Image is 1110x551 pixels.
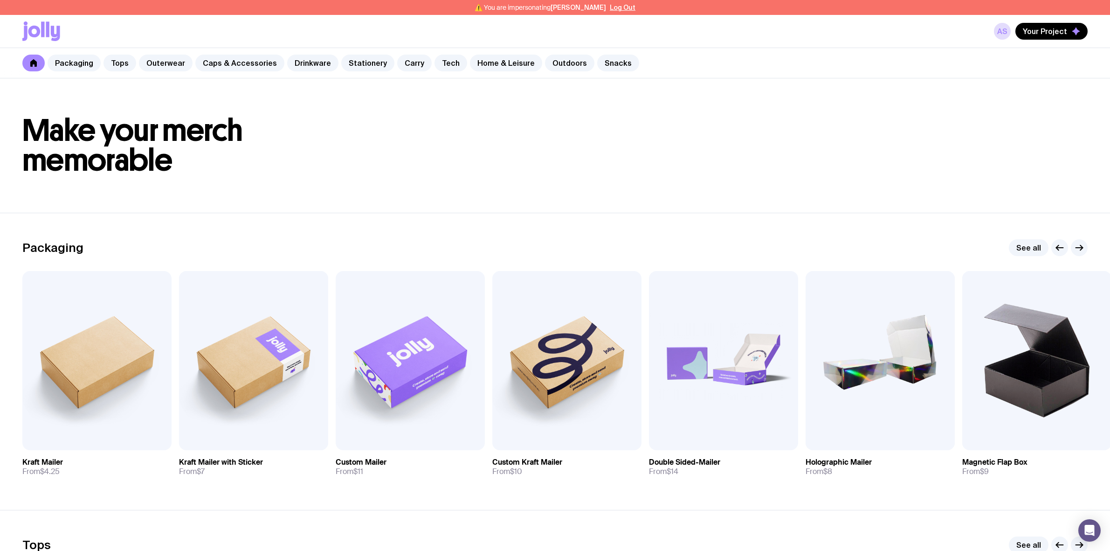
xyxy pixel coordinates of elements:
[179,450,328,484] a: Kraft Mailer with StickerFrom$7
[1015,23,1088,40] button: Your Project
[667,467,678,476] span: $14
[980,467,989,476] span: $9
[139,55,193,71] a: Outerwear
[22,112,243,179] span: Make your merch memorable
[475,4,606,11] span: ⚠️ You are impersonating
[22,450,172,484] a: Kraft MailerFrom$4.25
[40,467,60,476] span: $4.25
[1009,239,1048,256] a: See all
[103,55,136,71] a: Tops
[610,4,635,11] button: Log Out
[195,55,284,71] a: Caps & Accessories
[806,450,955,484] a: Holographic MailerFrom$8
[649,450,798,484] a: Double Sided-MailerFrom$14
[397,55,432,71] a: Carry
[492,450,641,484] a: Custom Kraft MailerFrom$10
[336,467,363,476] span: From
[434,55,467,71] a: Tech
[197,467,205,476] span: $7
[962,467,989,476] span: From
[353,467,363,476] span: $11
[545,55,594,71] a: Outdoors
[287,55,338,71] a: Drinkware
[823,467,832,476] span: $8
[48,55,101,71] a: Packaging
[597,55,639,71] a: Snacks
[1023,27,1067,36] span: Your Project
[22,467,60,476] span: From
[492,467,522,476] span: From
[336,450,485,484] a: Custom MailerFrom$11
[341,55,394,71] a: Stationery
[492,458,562,467] h3: Custom Kraft Mailer
[806,458,872,467] h3: Holographic Mailer
[22,458,63,467] h3: Kraft Mailer
[179,458,263,467] h3: Kraft Mailer with Sticker
[649,467,678,476] span: From
[551,4,606,11] span: [PERSON_NAME]
[470,55,542,71] a: Home & Leisure
[1078,519,1101,542] div: Open Intercom Messenger
[806,467,832,476] span: From
[179,467,205,476] span: From
[994,23,1011,40] a: AS
[336,458,386,467] h3: Custom Mailer
[22,241,83,255] h2: Packaging
[962,458,1027,467] h3: Magnetic Flap Box
[649,458,720,467] h3: Double Sided-Mailer
[510,467,522,476] span: $10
